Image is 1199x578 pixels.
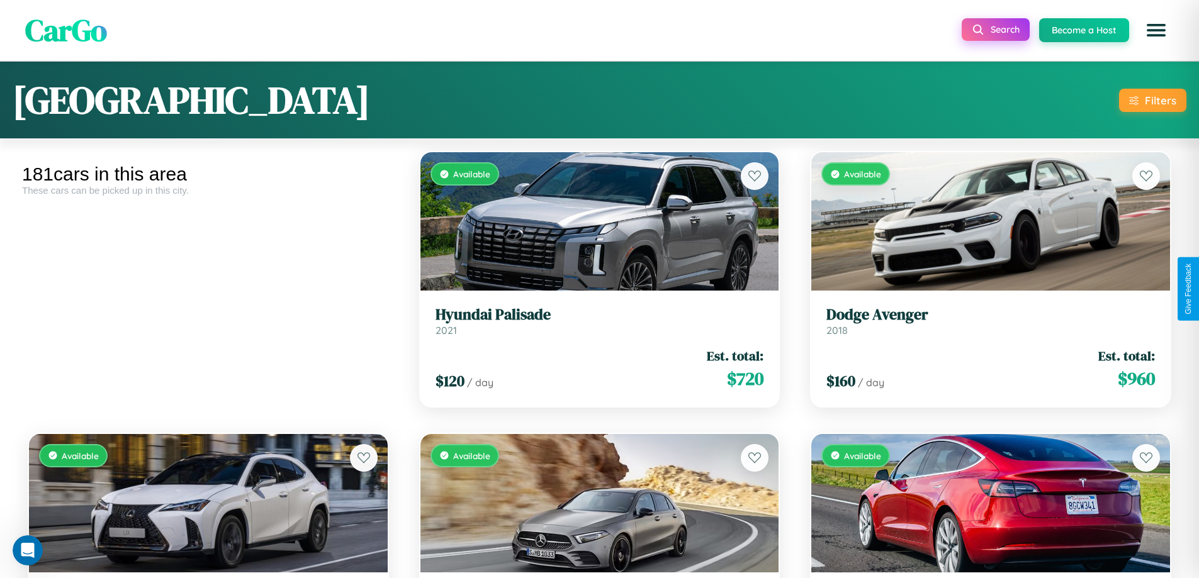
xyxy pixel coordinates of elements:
button: Search [962,18,1030,41]
span: 2018 [826,324,848,336]
span: Available [844,169,881,179]
h1: [GEOGRAPHIC_DATA] [13,74,370,126]
h3: Dodge Avenger [826,306,1155,324]
span: Est. total: [1098,347,1155,365]
div: Filters [1145,94,1176,107]
span: Available [62,450,99,461]
span: $ 120 [436,370,464,391]
div: These cars can be picked up in this city. [22,185,395,196]
div: Give Feedback [1184,264,1193,314]
span: Available [844,450,881,461]
a: Hyundai Palisade2021 [436,306,764,336]
iframe: Intercom live chat [13,535,43,565]
h3: Hyundai Palisade [436,306,764,324]
span: $ 160 [826,370,855,391]
span: / day [858,376,884,389]
span: Available [453,450,490,461]
div: 181 cars in this area [22,164,395,185]
button: Become a Host [1039,18,1129,42]
span: Available [453,169,490,179]
span: $ 720 [727,366,763,391]
span: Est. total: [707,347,763,365]
span: 2021 [436,324,457,336]
span: Search [991,24,1020,35]
span: / day [467,376,493,389]
span: $ 960 [1118,366,1155,391]
a: Dodge Avenger2018 [826,306,1155,336]
span: CarGo [25,9,107,51]
button: Open menu [1139,13,1174,48]
button: Filters [1119,89,1186,112]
